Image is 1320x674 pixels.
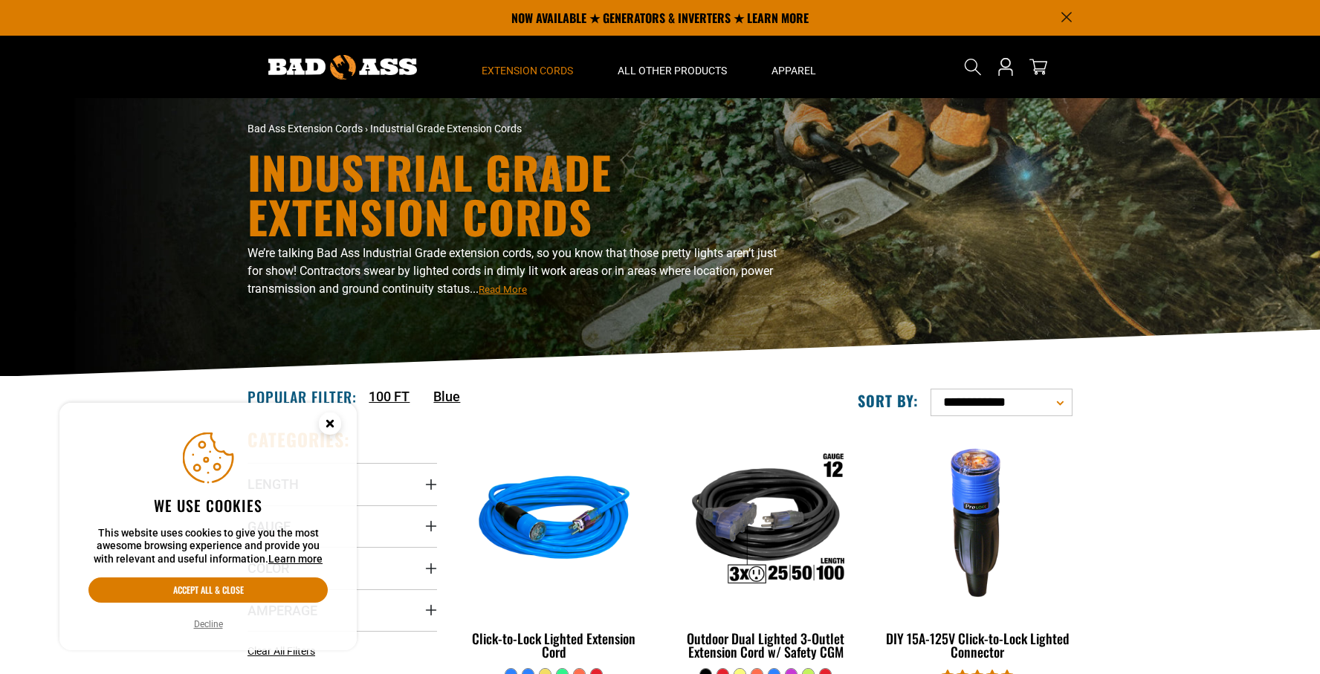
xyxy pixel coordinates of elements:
[883,632,1072,658] div: DIY 15A-125V Click-to-Lock Lighted Connector
[461,435,648,606] img: blue
[365,123,368,135] span: ›
[618,64,727,77] span: All Other Products
[190,617,227,632] button: Decline
[749,36,838,98] summary: Apparel
[247,244,790,298] p: We’re talking Bad Ass Industrial Grade extension cords, so you know that those pretty lights aren...
[671,632,861,658] div: Outdoor Dual Lighted 3-Outlet Extension Cord w/ Safety CGM
[247,149,790,239] h1: Industrial Grade Extension Cords
[671,428,861,667] a: Outdoor Dual Lighted 3-Outlet Extension Cord w/ Safety CGM Outdoor Dual Lighted 3-Outlet Extensio...
[369,386,410,406] a: 100 FT
[459,428,649,667] a: blue Click-to-Lock Lighted Extension Cord
[88,496,328,515] h2: We use cookies
[884,435,1071,606] img: DIY 15A-125V Click-to-Lock Lighted Connector
[268,55,417,80] img: Bad Ass Extension Cords
[858,391,919,410] label: Sort by:
[961,55,985,79] summary: Search
[433,386,460,406] a: Blue
[247,123,363,135] a: Bad Ass Extension Cords
[247,121,790,137] nav: breadcrumbs
[672,435,859,606] img: Outdoor Dual Lighted 3-Outlet Extension Cord w/ Safety CGM
[370,123,522,135] span: Industrial Grade Extension Cords
[459,632,649,658] div: Click-to-Lock Lighted Extension Cord
[247,645,315,657] span: Clear All Filters
[59,403,357,651] aside: Cookie Consent
[247,387,357,406] h2: Popular Filter:
[482,64,573,77] span: Extension Cords
[595,36,749,98] summary: All Other Products
[88,527,328,566] p: This website uses cookies to give you the most awesome browsing experience and provide you with r...
[479,284,527,295] span: Read More
[771,64,816,77] span: Apparel
[268,553,323,565] a: Learn more
[247,644,321,659] a: Clear All Filters
[88,577,328,603] button: Accept all & close
[459,36,595,98] summary: Extension Cords
[883,428,1072,667] a: DIY 15A-125V Click-to-Lock Lighted Connector DIY 15A-125V Click-to-Lock Lighted Connector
